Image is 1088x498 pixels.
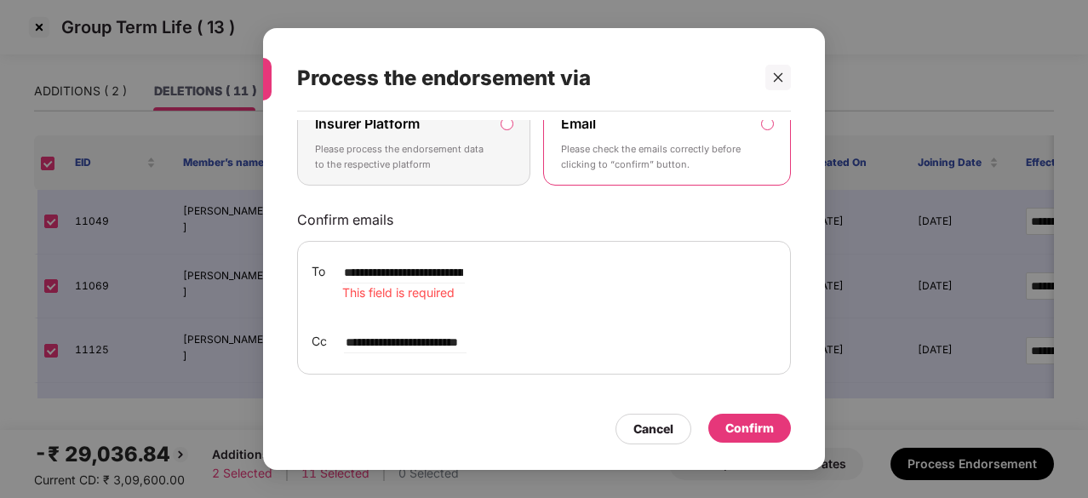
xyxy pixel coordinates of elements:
span: To [312,262,325,281]
span: close [772,72,784,83]
span: This field is required [342,285,455,300]
label: Email [561,115,596,132]
p: Please check the emails correctly before clicking to “confirm” button. [561,142,749,172]
span: Cc [312,332,327,351]
label: Insurer Platform [315,115,420,132]
p: Confirm emails [297,211,791,228]
div: Cancel [633,420,673,438]
input: EmailPlease check the emails correctly before clicking to “confirm” button. [762,118,773,129]
p: Please process the endorsement data to the respective platform [315,142,489,172]
div: Process the endorsement via [297,45,750,112]
input: Insurer PlatformPlease process the endorsement data to the respective platform [501,118,513,129]
div: Confirm [725,419,774,438]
